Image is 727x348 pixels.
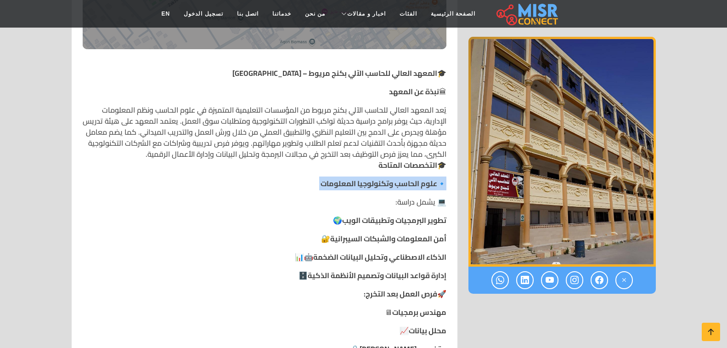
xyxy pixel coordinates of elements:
strong: تطوير البرمجيات وتطبيقات الويب [342,213,446,227]
a: الفئات [393,5,424,23]
a: EN [155,5,177,23]
div: 1 / 1 [468,37,656,267]
strong: التخصصات المتاحة [378,158,437,172]
p: 🗄️ [83,270,446,281]
span: اخبار و مقالات [347,10,386,18]
a: تسجيل الدخول [177,5,230,23]
strong: نبذة عن المعهد [389,85,439,98]
p: 🌍 [83,215,446,226]
a: الصفحة الرئيسية [424,5,482,23]
p: 🔐 [83,233,446,244]
p: 🎓 [83,68,446,79]
a: خدماتنا [265,5,298,23]
p: 🤖📊 [83,251,446,262]
p: 🖥 [83,307,446,318]
p: 🏛 [83,86,446,97]
p: 🔹 [83,178,446,189]
strong: الذكاء الاصطناعي وتحليل البيانات الضخمة [313,250,446,264]
a: اخبار و مقالات [332,5,393,23]
strong: مهندس برمجيات [392,305,446,319]
strong: فرص العمل بعد التخرج: [364,287,437,301]
p: 💻 يشمل دراسة: [83,196,446,207]
p: 🚀 [83,288,446,299]
strong: علوم الحاسب وتكنولوجيا المعلومات [321,177,437,190]
img: المعهد العالي للحاسب الآلي بكنج مريوط – الإسكندرية [468,37,656,267]
a: من نحن [298,5,332,23]
a: اتصل بنا [230,5,265,23]
img: main.misr_connect [496,2,558,25]
strong: محلل بيانات [409,324,446,337]
strong: المعهد العالي للحاسب الآلي بكنج مريوط – [GEOGRAPHIC_DATA] [232,66,437,80]
strong: أمن المعلومات والشبكات السيبرانية [330,232,446,245]
p: يُعد المعهد العالي للحاسب الآلي بكنج مريوط من المؤسسات التعليمية المتميزة في علوم الحاسب ونظم الم... [83,104,446,160]
strong: إدارة قواعد البيانات وتصميم الأنظمة الذكية [308,268,446,282]
p: 🎓 [83,160,446,171]
p: 📈 [83,325,446,336]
